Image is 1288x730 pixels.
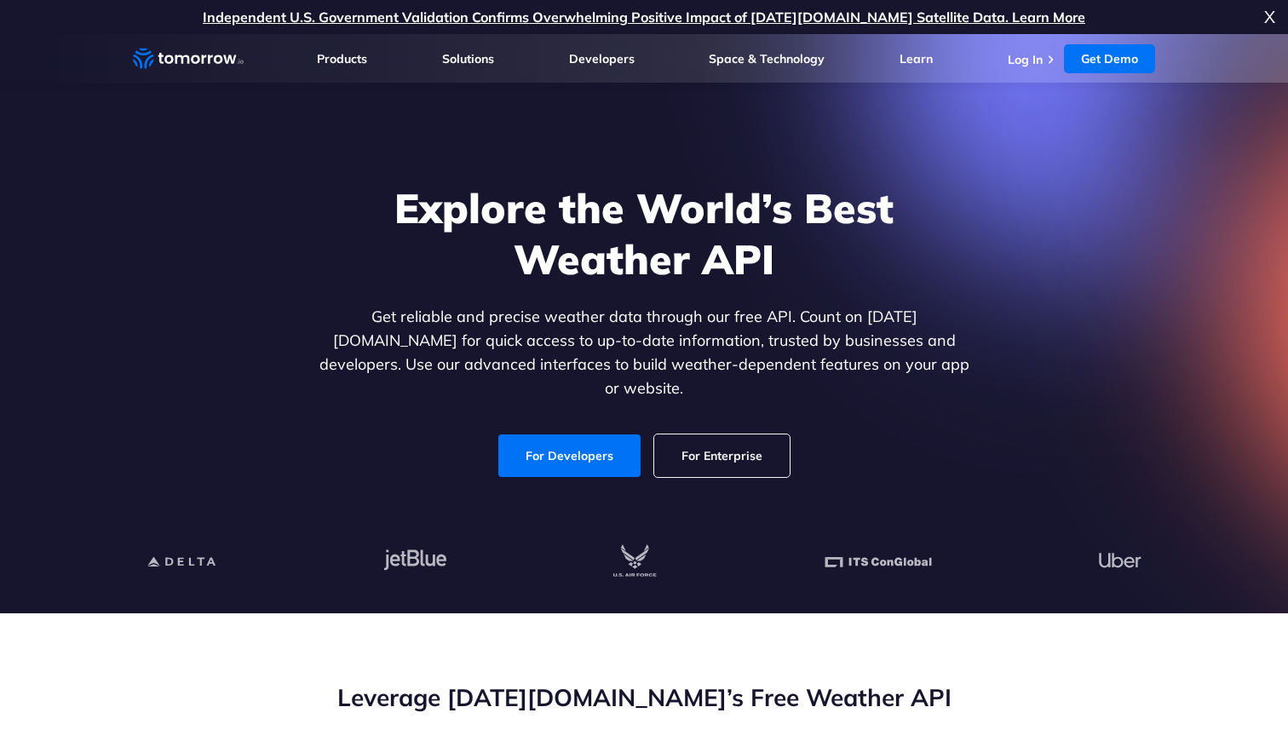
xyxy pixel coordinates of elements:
a: For Enterprise [654,434,790,477]
a: Products [317,51,367,66]
a: Learn [900,51,933,66]
a: Log In [1008,52,1043,67]
a: Space & Technology [709,51,825,66]
a: Solutions [442,51,494,66]
p: Get reliable and precise weather data through our free API. Count on [DATE][DOMAIN_NAME] for quic... [315,305,973,400]
a: Independent U.S. Government Validation Confirms Overwhelming Positive Impact of [DATE][DOMAIN_NAM... [203,9,1085,26]
a: Get Demo [1064,44,1155,73]
a: Home link [133,46,244,72]
h1: Explore the World’s Best Weather API [315,182,973,285]
h2: Leverage [DATE][DOMAIN_NAME]’s Free Weather API [133,681,1155,714]
a: Developers [569,51,635,66]
a: For Developers [498,434,641,477]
